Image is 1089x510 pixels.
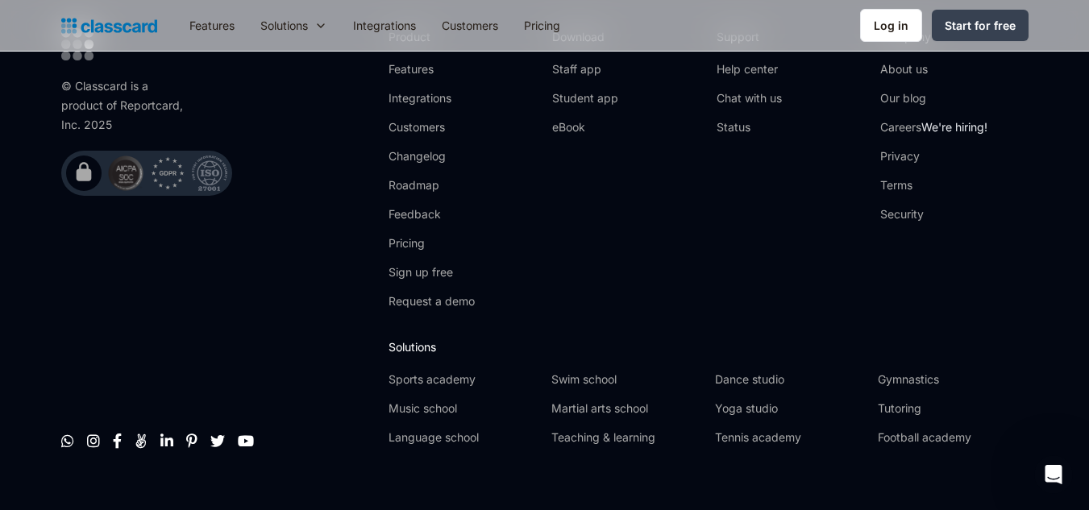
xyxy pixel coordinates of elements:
[551,371,701,388] a: Swim school
[717,90,782,106] a: Chat with us
[551,429,701,446] a: Teaching & learning
[880,206,987,222] a: Security
[874,17,908,34] div: Log in
[945,17,1016,34] div: Start for free
[389,264,475,280] a: Sign up free
[860,9,922,42] a: Log in
[1034,455,1073,494] iframe: Intercom live chat
[429,7,511,44] a: Customers
[880,177,987,193] a: Terms
[880,148,987,164] a: Privacy
[878,429,1028,446] a: Football academy
[880,61,987,77] a: About us
[61,77,190,135] div: © Classcard is a product of Reportcard, Inc. 2025
[389,61,475,77] a: Features
[715,371,865,388] a: Dance studio
[932,10,1029,41] a: Start for free
[552,119,618,135] a: eBook
[389,293,475,309] a: Request a demo
[389,148,475,164] a: Changelog
[552,61,618,77] a: Staff app
[880,119,987,135] a: CareersWe're hiring!
[878,371,1028,388] a: Gymnastics
[552,90,618,106] a: Student app
[340,7,429,44] a: Integrations
[878,400,1028,417] a: Tutoring
[389,206,475,222] a: Feedback
[921,120,987,134] span: We're hiring!
[715,429,865,446] a: Tennis academy
[389,400,538,417] a: Music school
[61,15,157,37] a: home
[389,371,538,388] a: Sports academy
[715,400,865,417] a: Yoga studio
[389,338,1028,355] h2: Solutions
[389,90,475,106] a: Integrations
[511,7,573,44] a: Pricing
[247,7,340,44] div: Solutions
[717,61,782,77] a: Help center
[551,400,701,417] a: Martial arts school
[389,429,538,446] a: Language school
[389,119,475,135] a: Customers
[389,235,475,251] a: Pricing
[177,7,247,44] a: Features
[880,90,987,106] a: Our blog
[389,177,475,193] a: Roadmap
[717,119,782,135] a: Status
[260,17,308,34] div: Solutions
